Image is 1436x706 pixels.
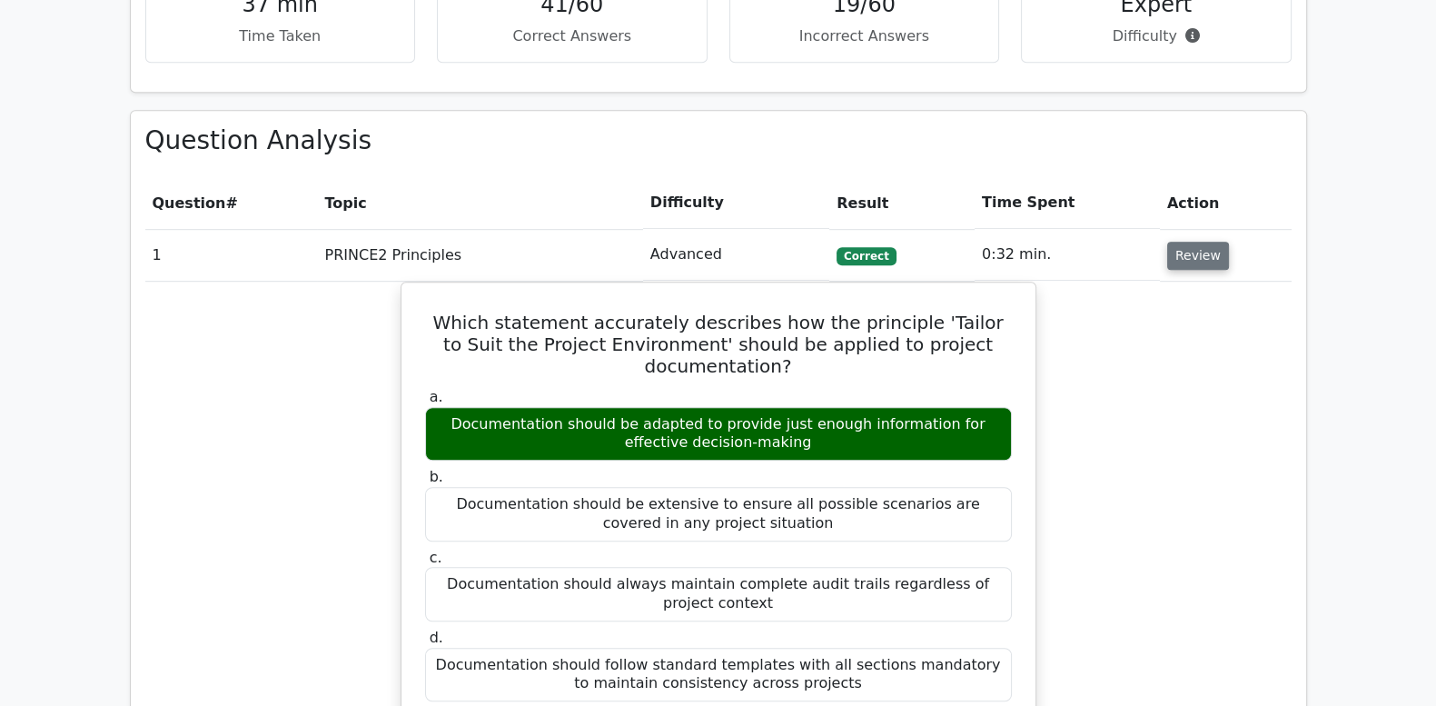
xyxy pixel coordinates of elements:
p: Difficulty [1036,25,1276,47]
span: b. [430,468,443,485]
th: Topic [317,177,642,229]
td: Advanced [643,229,829,281]
span: a. [430,388,443,405]
div: Documentation should follow standard templates with all sections mandatory to maintain consistenc... [425,648,1012,702]
h5: Which statement accurately describes how the principle 'Tailor to Suit the Project Environment' s... [423,312,1014,377]
span: c. [430,549,442,566]
th: Time Spent [975,177,1160,229]
th: Difficulty [643,177,829,229]
span: d. [430,629,443,646]
div: Documentation should always maintain complete audit trails regardless of project context [425,567,1012,621]
td: 0:32 min. [975,229,1160,281]
p: Time Taken [161,25,401,47]
p: Incorrect Answers [745,25,985,47]
th: Result [829,177,975,229]
button: Review [1167,242,1229,270]
h3: Question Analysis [145,125,1292,156]
span: Question [153,194,226,212]
th: # [145,177,318,229]
span: Correct [837,247,896,265]
td: PRINCE2 Principles [317,229,642,281]
th: Action [1160,177,1292,229]
div: Documentation should be adapted to provide just enough information for effective decision-making [425,407,1012,462]
p: Correct Answers [452,25,692,47]
td: 1 [145,229,318,281]
div: Documentation should be extensive to ensure all possible scenarios are covered in any project sit... [425,487,1012,542]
